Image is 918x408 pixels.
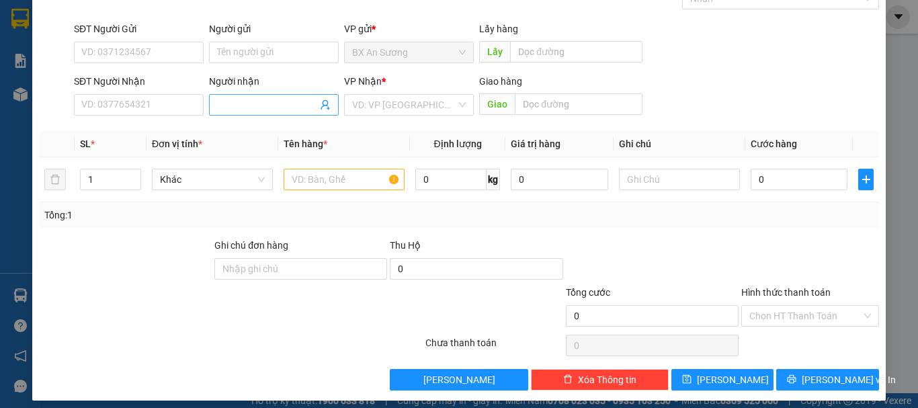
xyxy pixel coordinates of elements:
[320,99,331,110] span: user-add
[566,287,610,298] span: Tổng cước
[511,169,608,190] input: 0
[510,41,642,63] input: Dọc đường
[479,76,522,87] span: Giao hàng
[44,169,66,190] button: delete
[682,374,692,385] span: save
[741,287,831,298] label: Hình thức thanh toán
[578,372,636,387] span: Xóa Thông tin
[515,93,642,115] input: Dọc đường
[479,93,515,115] span: Giao
[352,42,466,63] span: BX An Sương
[209,22,339,36] div: Người gửi
[787,374,796,385] span: printer
[697,372,769,387] span: [PERSON_NAME]
[433,138,481,149] span: Định lượng
[74,22,204,36] div: SĐT Người Gửi
[776,369,879,391] button: printer[PERSON_NAME] và In
[74,74,204,89] div: SĐT Người Nhận
[284,169,405,190] input: VD: Bàn, Ghế
[423,372,495,387] span: [PERSON_NAME]
[284,138,327,149] span: Tên hàng
[619,169,740,190] input: Ghi Chú
[671,369,774,391] button: save[PERSON_NAME]
[214,240,288,251] label: Ghi chú đơn hàng
[424,335,565,359] div: Chưa thanh toán
[858,169,874,190] button: plus
[802,372,896,387] span: [PERSON_NAME] và In
[152,138,202,149] span: Đơn vị tính
[563,374,573,385] span: delete
[214,258,387,280] input: Ghi chú đơn hàng
[344,22,474,36] div: VP gửi
[479,24,518,34] span: Lấy hàng
[751,138,797,149] span: Cước hàng
[80,138,91,149] span: SL
[209,74,339,89] div: Người nhận
[390,369,528,391] button: [PERSON_NAME]
[531,369,669,391] button: deleteXóa Thông tin
[511,138,560,149] span: Giá trị hàng
[479,41,510,63] span: Lấy
[390,240,421,251] span: Thu Hộ
[344,76,382,87] span: VP Nhận
[44,208,356,222] div: Tổng: 1
[487,169,500,190] span: kg
[614,131,745,157] th: Ghi chú
[859,174,873,185] span: plus
[160,169,265,190] span: Khác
